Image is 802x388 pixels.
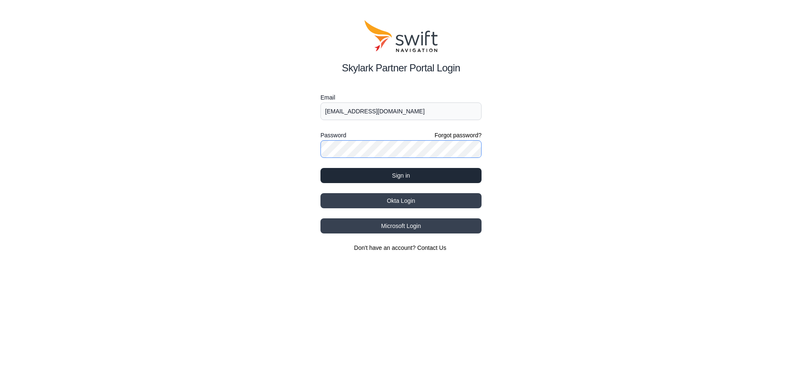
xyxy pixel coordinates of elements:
[320,60,482,76] h2: Skylark Partner Portal Login
[320,244,482,252] section: Don't have an account?
[417,244,446,251] a: Contact Us
[320,130,346,140] label: Password
[320,193,482,208] button: Okta Login
[435,131,482,139] a: Forgot password?
[320,168,482,183] button: Sign in
[320,92,482,102] label: Email
[320,218,482,233] button: Microsoft Login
